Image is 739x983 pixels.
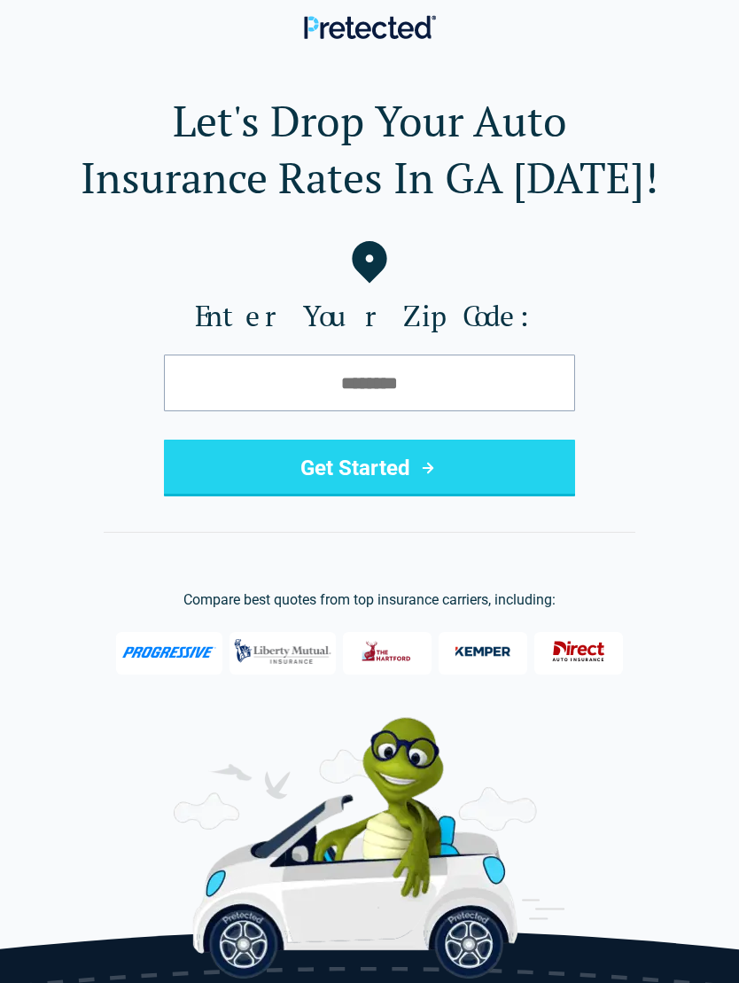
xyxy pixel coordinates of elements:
h1: Let's Drop Your Auto Insurance Rates In GA [DATE]! [28,92,711,206]
img: The Hartford [352,633,423,670]
img: Kemper [447,633,518,670]
img: Progressive [122,646,217,659]
img: Liberty Mutual [229,630,336,673]
label: Enter Your Zip Code: [28,298,711,333]
img: Direct General [543,633,614,670]
button: Get Started [164,440,575,496]
img: Perry the Turtle with car [174,717,565,979]
p: Compare best quotes from top insurance carriers, including: [28,589,711,611]
img: Pretected [304,15,436,39]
